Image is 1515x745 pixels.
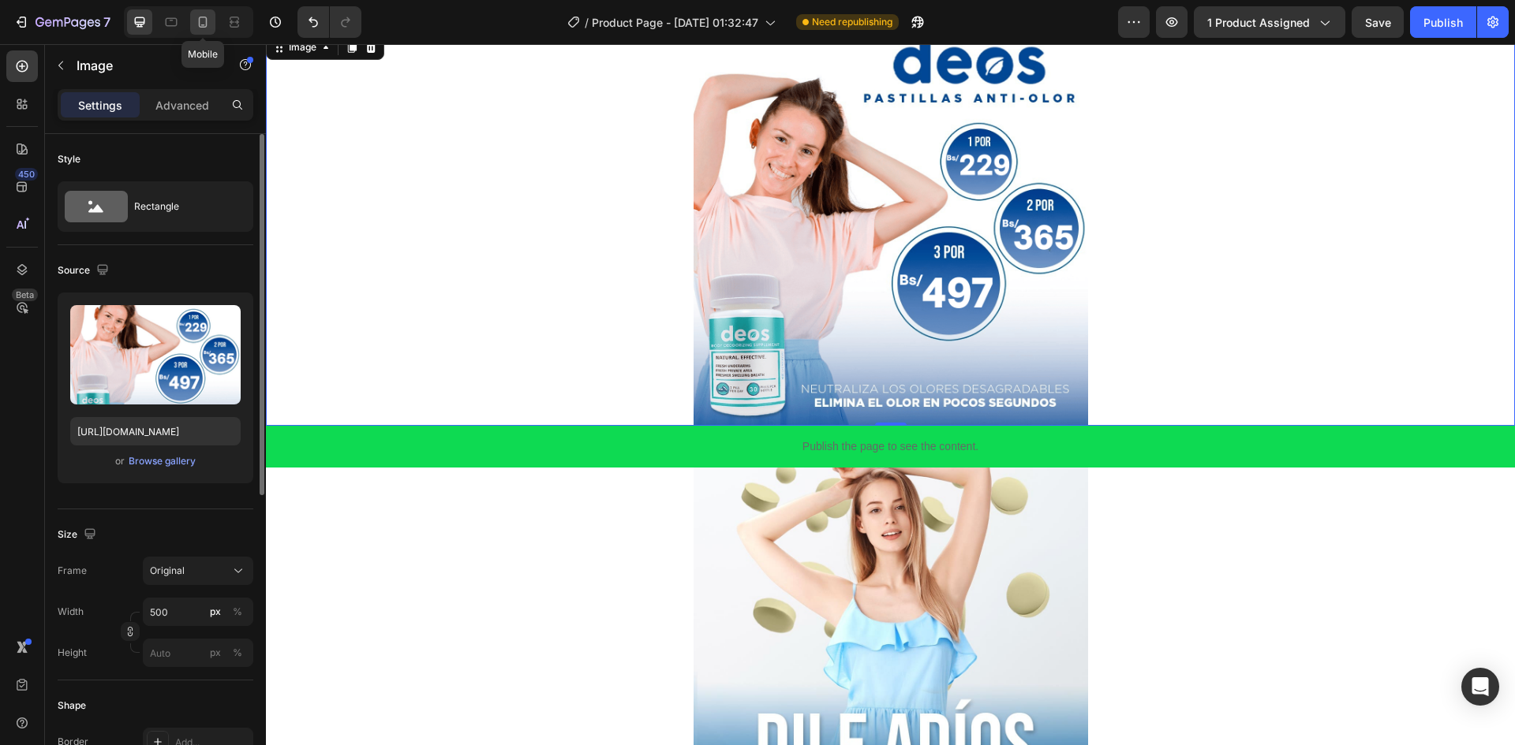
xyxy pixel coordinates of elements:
[228,643,247,662] button: px
[812,15,892,29] span: Need republishing
[233,646,242,660] div: %
[77,56,211,75] p: Image
[206,643,225,662] button: %
[58,646,87,660] label: Height
[150,564,185,578] span: Original
[592,14,758,31] span: Product Page - [DATE] 01:32:47
[58,152,80,166] div: Style
[1423,14,1463,31] div: Publish
[155,97,209,114] p: Advanced
[12,289,38,301] div: Beta
[1461,668,1499,706] div: Open Intercom Messenger
[6,6,118,38] button: 7
[128,453,196,469] button: Browse gallery
[143,557,253,585] button: Original
[206,602,225,621] button: %
[266,44,1515,745] iframe: Design area
[70,305,241,404] img: preview-image
[58,524,99,546] div: Size
[58,260,112,281] div: Source
[1410,6,1476,38] button: Publish
[143,598,253,626] input: px%
[210,646,221,660] div: px
[103,13,110,32] p: 7
[78,97,122,114] p: Settings
[1365,16,1391,29] span: Save
[297,6,361,38] div: Undo/Redo
[134,188,230,225] div: Rectangle
[1207,14,1310,31] span: 1 product assigned
[15,168,38,181] div: 450
[58,605,84,619] label: Width
[129,454,196,468] div: Browse gallery
[1352,6,1404,38] button: Save
[70,417,241,445] input: https://example.com/image.jpg
[143,639,253,667] input: px%
[58,564,87,578] label: Frame
[1194,6,1345,38] button: 1 product assigned
[58,698,86,713] div: Shape
[210,605,221,619] div: px
[585,14,589,31] span: /
[228,602,247,621] button: px
[115,452,125,471] span: or
[233,605,242,619] div: %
